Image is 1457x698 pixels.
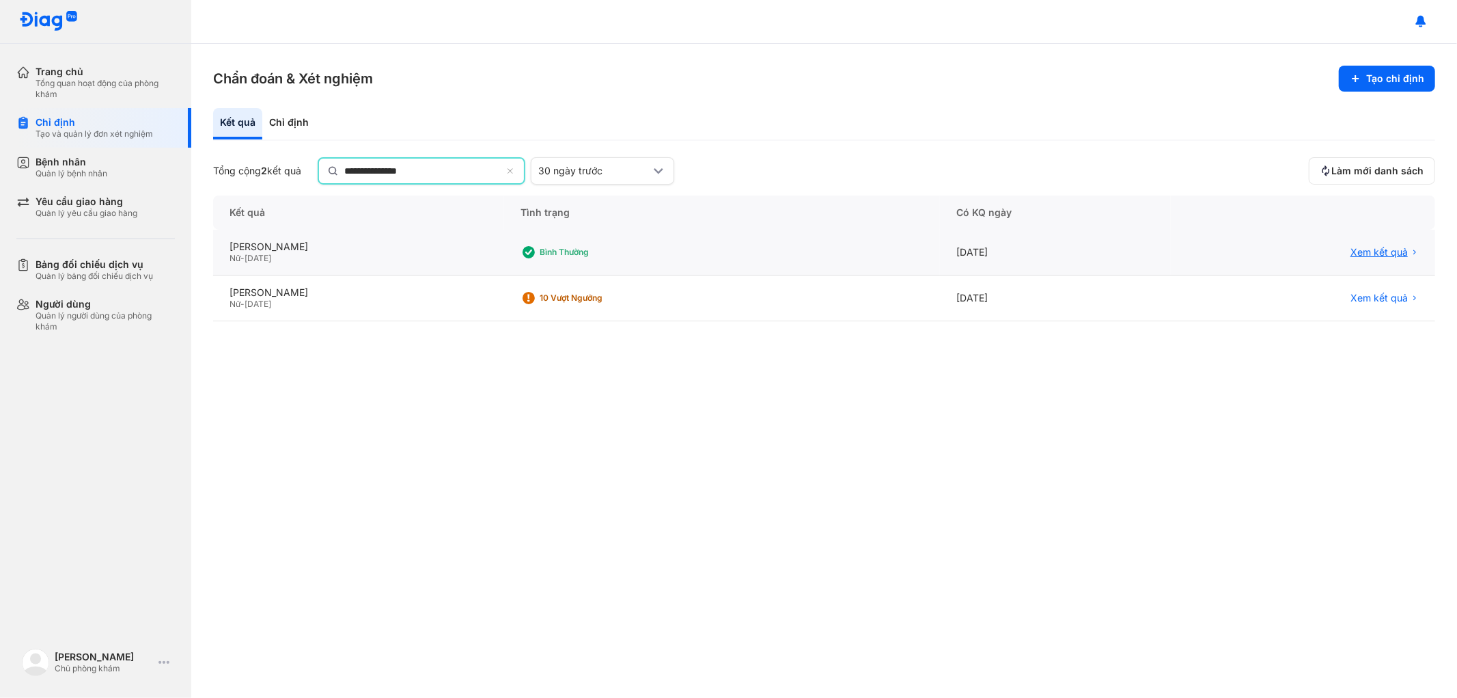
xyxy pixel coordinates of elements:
div: Chỉ định [36,116,153,129]
div: Tạo và quản lý đơn xét nghiệm [36,129,153,139]
div: Tình trạng [504,196,940,230]
img: logo [19,11,78,32]
div: Trang chủ [36,66,175,78]
span: - [240,299,245,309]
div: [PERSON_NAME] [230,241,488,253]
div: Bình thường [540,247,649,258]
div: Quản lý người dùng của phòng khám [36,310,175,332]
span: [DATE] [245,253,271,263]
div: 10 Vượt ngưỡng [540,293,649,304]
div: Yêu cầu giao hàng [36,196,137,208]
div: Quản lý yêu cầu giao hàng [36,208,137,219]
div: Bệnh nhân [36,156,107,168]
span: Làm mới danh sách [1331,165,1424,177]
div: Người dùng [36,298,175,310]
span: Xem kết quả [1350,246,1408,258]
button: Làm mới danh sách [1309,157,1435,185]
div: Quản lý bảng đối chiếu dịch vụ [36,271,153,282]
div: Bảng đối chiếu dịch vụ [36,258,153,271]
div: [DATE] [940,230,1170,276]
div: Có KQ ngày [940,196,1170,230]
div: Kết quả [213,108,262,139]
div: [DATE] [940,276,1170,321]
h3: Chẩn đoán & Xét nghiệm [213,69,373,88]
span: Xem kết quả [1350,292,1408,304]
div: Tổng quan hoạt động của phòng khám [36,78,175,100]
div: Chủ phòng khám [55,663,153,674]
button: Tạo chỉ định [1339,66,1435,92]
span: [DATE] [245,299,271,309]
div: Quản lý bệnh nhân [36,168,107,179]
span: Nữ [230,253,240,263]
div: 30 ngày trước [538,165,650,177]
img: logo [22,649,49,676]
div: Kết quả [213,196,504,230]
span: - [240,253,245,263]
div: Tổng cộng kết quả [213,165,301,177]
div: [PERSON_NAME] [230,286,488,299]
div: [PERSON_NAME] [55,651,153,663]
span: 2 [261,165,267,176]
div: Chỉ định [262,108,316,139]
span: Nữ [230,299,240,309]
